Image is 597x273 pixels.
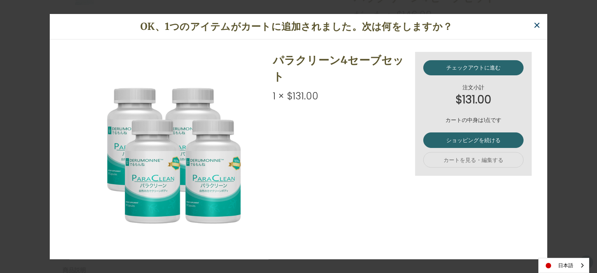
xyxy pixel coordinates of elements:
[273,52,407,84] h2: パラクリーン4セーブセット
[538,258,589,273] aside: Language selected: 日本語
[538,258,589,273] div: Language
[423,116,524,124] p: カートの中身は1点です
[423,132,524,148] a: ショッピングを続ける
[62,19,531,34] h1: OK、1つのアイテムがカートに追加されました。次は何をしますか？
[539,258,589,273] a: 日本語
[73,52,265,243] img: パラクリーン4セーブセット
[423,60,524,75] a: チェックアウトに進む
[423,83,524,108] div: 注文小計
[423,152,524,168] a: カートを見る・編集する
[273,89,407,103] div: 1 × $131.00
[423,92,524,108] strong: $131.00
[533,17,541,34] span: ×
